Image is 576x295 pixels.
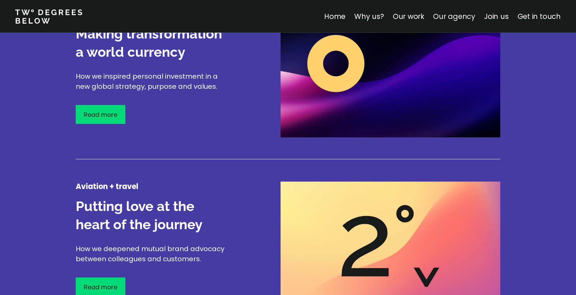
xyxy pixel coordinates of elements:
[76,71,231,91] p: How we inspired personal investment in a new global strategy, purpose and values.
[84,283,117,292] p: Read more
[84,110,117,119] p: Read more
[76,182,231,192] h4: Aviation + travel
[433,11,475,21] a: Our agency
[518,11,561,21] a: Get in touch
[324,11,345,21] a: Home
[393,11,424,21] a: Our work
[76,9,500,178] a: Global bankingMaking transformation a world currencyHow we inspired personal investment in a new ...
[76,244,231,264] p: How we deepened mutual brand advocacy between colleagues and customers.
[354,11,384,21] a: Why us?
[76,197,231,234] h3: Putting love at the heart of the journey
[484,11,509,21] a: Join us
[76,25,231,61] h3: Making transformation a world currency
